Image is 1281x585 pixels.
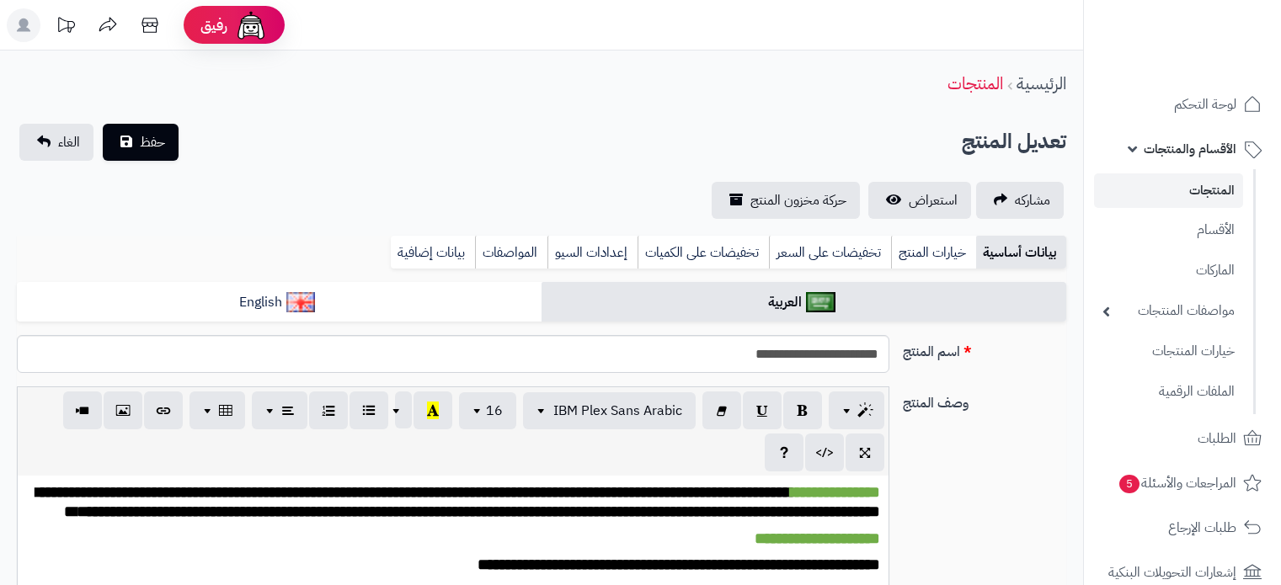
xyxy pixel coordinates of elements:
a: المنتجات [1094,173,1243,208]
a: استعراض [868,182,971,219]
span: المراجعات والأسئلة [1118,471,1236,495]
a: المراجعات والأسئلة5 [1094,463,1271,503]
h2: تعديل المنتج [962,125,1066,159]
span: طلبات الإرجاع [1168,516,1236,540]
a: بيانات أساسية [976,236,1066,269]
a: الملفات الرقمية [1094,374,1243,410]
span: IBM Plex Sans Arabic [553,401,682,421]
span: حركة مخزون المنتج [750,190,846,210]
label: اسم المنتج [896,335,1073,362]
a: حركة مخزون المنتج [712,182,860,219]
span: رفيق [200,15,227,35]
a: الطلبات [1094,418,1271,459]
label: وصف المنتج [896,386,1073,413]
a: العربية [542,282,1066,323]
button: 16 [459,392,516,429]
a: مواصفات المنتجات [1094,293,1243,329]
a: طلبات الإرجاع [1094,508,1271,548]
a: الرئيسية [1017,71,1066,96]
span: الغاء [58,132,80,152]
span: الطلبات [1198,427,1236,450]
span: حفظ [140,132,165,152]
a: English [17,282,542,323]
a: خيارات المنتجات [1094,333,1243,370]
a: بيانات إضافية [391,236,475,269]
a: تحديثات المنصة [45,8,87,46]
a: الماركات [1094,253,1243,289]
a: مشاركه [976,182,1064,219]
span: لوحة التحكم [1174,93,1236,116]
span: 16 [486,401,503,421]
img: ai-face.png [234,8,268,42]
a: لوحة التحكم [1094,84,1271,125]
img: English [286,292,316,312]
a: تخفيضات على السعر [769,236,891,269]
span: استعراض [909,190,958,210]
a: إعدادات السيو [547,236,638,269]
img: العربية [806,292,835,312]
span: الأقسام والمنتجات [1144,137,1236,161]
a: تخفيضات على الكميات [638,236,769,269]
span: 5 [1119,475,1140,493]
span: إشعارات التحويلات البنكية [1108,561,1236,584]
a: الأقسام [1094,212,1243,248]
button: حفظ [103,124,179,161]
a: الغاء [19,124,93,161]
a: المنتجات [947,71,1003,96]
a: خيارات المنتج [891,236,976,269]
a: المواصفات [475,236,547,269]
span: مشاركه [1015,190,1050,210]
button: IBM Plex Sans Arabic [523,392,696,429]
